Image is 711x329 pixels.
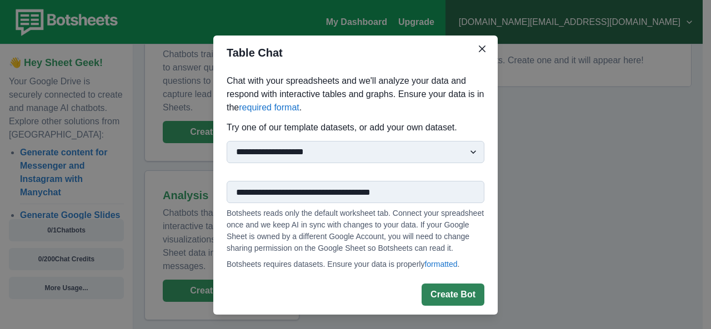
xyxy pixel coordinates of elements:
[239,103,299,112] a: required format
[422,284,484,306] button: Create Bot
[227,207,484,254] p: Botsheets reads only the default worksheet tab. Connect your spreadsheet once and we keep AI in s...
[227,74,484,114] p: Chat with your spreadsheets and we'll analyze your data and respond with interactive tables and g...
[424,260,457,269] a: formatted
[473,40,491,58] button: Close
[227,259,484,270] p: Botsheets requires datasets. Ensure your data is properly .
[227,121,484,134] p: Try one of our template datasets, or add your own dataset.
[213,36,498,70] header: Table Chat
